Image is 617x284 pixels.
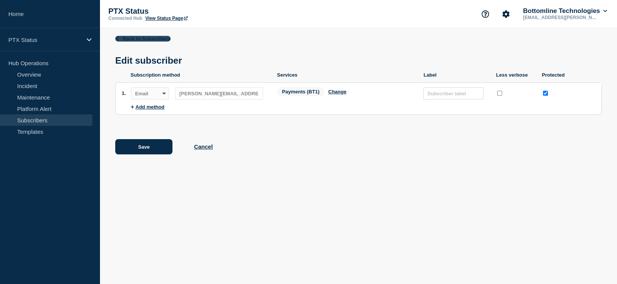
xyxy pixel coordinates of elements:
[423,87,483,99] input: Subscriber label
[115,139,172,154] button: Save
[194,143,213,150] button: Cancel
[8,37,82,43] p: PTX Status
[543,91,548,96] input: protected checkbox
[115,55,187,66] h1: Edit subscriber
[277,72,416,78] p: Services
[498,6,514,22] button: Account settings
[131,104,164,110] button: Add method
[277,87,324,96] span: Payments (BT1)
[542,72,572,78] p: Protected
[424,72,488,78] p: Label
[175,87,263,99] input: subscription-address
[497,91,502,96] input: less verbose checkbox
[130,72,269,78] p: Subscription method
[522,7,609,15] button: Bottomline Technologies
[522,15,601,20] p: [EMAIL_ADDRESS][PERSON_NAME][DOMAIN_NAME]
[477,6,493,22] button: Support
[122,90,126,96] span: 1.
[496,72,534,78] p: Less verbose
[115,36,171,42] a: Back to Subscribers
[328,89,346,95] button: Change
[108,7,261,16] p: PTX Status
[108,16,142,21] p: Connected Hub
[145,16,188,21] a: View Status Page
